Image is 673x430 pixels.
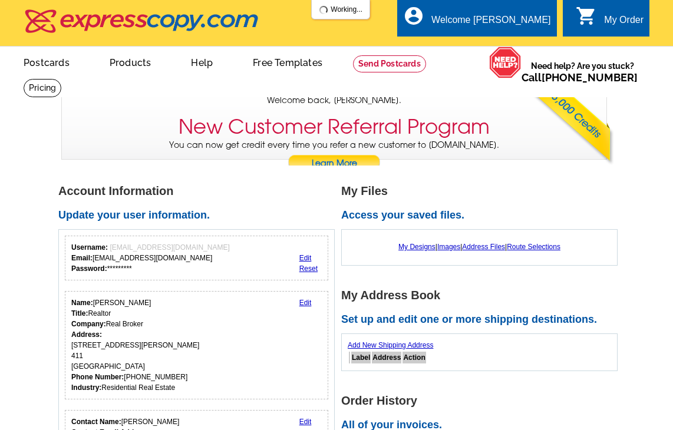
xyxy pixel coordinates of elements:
span: [EMAIL_ADDRESS][DOMAIN_NAME] [110,243,229,252]
div: My Order [604,15,644,31]
div: Welcome [PERSON_NAME] [431,15,550,31]
span: Need help? Are you stuck? [522,60,644,84]
strong: Company: [71,320,106,328]
a: Address Files [462,243,505,251]
i: account_circle [403,5,424,27]
a: Products [91,48,170,75]
strong: Title: [71,309,88,317]
a: Edit [299,418,312,426]
i: shopping_cart [576,5,597,27]
a: shopping_cart My Order [576,13,644,28]
th: Label [351,352,371,363]
div: | | | [348,236,611,258]
th: Address [372,352,401,363]
strong: Password: [71,264,107,273]
strong: Name: [71,299,93,307]
a: [PHONE_NUMBER] [542,71,638,84]
a: Free Templates [234,48,341,75]
a: Images [437,243,460,251]
a: Learn More [288,155,381,173]
h3: New Customer Referral Program [179,115,490,139]
span: Call [522,71,638,84]
strong: Industry: [71,383,101,392]
strong: Address: [71,330,102,339]
strong: Username: [71,243,108,252]
img: help [489,47,522,78]
strong: Contact Name: [71,418,121,426]
a: Help [172,48,232,75]
a: Postcards [5,48,88,75]
h2: Update your user information. [58,209,341,222]
a: Route Selections [507,243,560,251]
th: Action [403,352,425,363]
h1: My Address Book [341,289,624,302]
a: Edit [299,299,312,307]
h1: Account Information [58,185,341,197]
img: loading... [319,5,328,15]
span: Welcome back, [PERSON_NAME]. [267,94,401,107]
strong: Email: [71,254,93,262]
h1: Order History [341,395,624,407]
h1: My Files [341,185,624,197]
h2: Set up and edit one or more shipping destinations. [341,313,624,326]
div: Your personal details. [65,291,328,399]
a: Reset [299,264,318,273]
h2: Access your saved files. [341,209,624,222]
strong: Phone Number: [71,373,124,381]
p: You can now get credit every time you refer a new customer to [DOMAIN_NAME]. [62,139,606,173]
a: Add New Shipping Address [348,341,433,349]
div: Your login information. [65,236,328,280]
a: Edit [299,254,312,262]
a: My Designs [398,243,436,251]
div: [PERSON_NAME] Realtor Real Broker [STREET_ADDRESS][PERSON_NAME] 411 [GEOGRAPHIC_DATA] [PHONE_NUMB... [71,297,199,393]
